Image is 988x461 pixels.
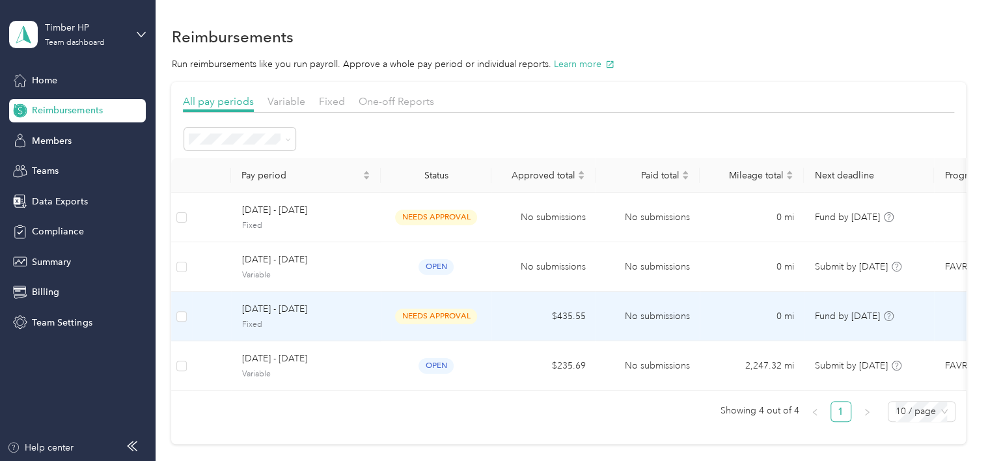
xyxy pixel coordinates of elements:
span: One-off Reports [359,95,434,107]
span: Fund by [DATE] [814,311,879,322]
span: [DATE] - [DATE] [241,352,370,366]
span: Approved total [502,170,575,181]
span: needs approval [395,309,477,324]
li: Next Page [857,401,877,422]
span: Teams [32,164,59,178]
span: Variable [241,270,370,281]
iframe: Everlance-gr Chat Button Frame [915,388,988,461]
span: Pay period [241,170,360,181]
div: Timber HP [45,21,126,35]
th: Pay period [231,158,381,193]
span: Fund by [DATE] [814,212,879,223]
div: Team dashboard [45,39,105,47]
span: Team Settings [32,316,92,329]
span: left [811,408,819,416]
span: Submit by [DATE] [814,360,887,371]
h1: Reimbursements [171,30,293,44]
td: $235.69 [491,341,596,391]
p: Run reimbursements like you run payroll. Approve a whole pay period or individual reports. [171,57,965,71]
span: Compliance [32,225,83,238]
td: 0 mi [700,242,804,292]
span: Showing 4 out of 4 [720,401,799,421]
td: No submissions [491,193,596,242]
span: caret-down [786,174,793,182]
div: Page Size [888,401,955,422]
td: No submissions [596,292,700,341]
td: No submissions [596,341,700,391]
span: Fixed [241,220,370,232]
span: caret-up [577,169,585,176]
span: Members [32,134,72,148]
span: Fixed [319,95,345,107]
span: [DATE] - [DATE] [241,302,370,316]
span: Variable [268,95,305,107]
td: $435.55 [491,292,596,341]
span: caret-up [681,169,689,176]
span: caret-up [786,169,793,176]
a: 1 [831,402,851,421]
th: Paid total [596,158,700,193]
span: All pay periods [183,95,254,107]
button: Help center [7,441,74,454]
span: needs approval [395,210,477,225]
td: No submissions [596,193,700,242]
span: Data Exports [32,195,87,208]
span: Reimbursements [32,104,102,117]
span: 10 / page [896,402,948,421]
div: Status [391,170,481,181]
button: left [804,401,825,422]
span: caret-down [577,174,585,182]
button: right [857,401,877,422]
span: Home [32,74,57,87]
span: Billing [32,285,59,299]
span: Variable [241,369,370,380]
span: Submit by [DATE] [814,261,887,272]
th: Mileage total [700,158,804,193]
span: [DATE] - [DATE] [241,253,370,267]
td: No submissions [491,242,596,292]
td: 0 mi [700,193,804,242]
li: 1 [830,401,851,422]
li: Previous Page [804,401,825,422]
th: Approved total [491,158,596,193]
span: Paid total [606,170,679,181]
span: right [863,408,871,416]
td: No submissions [596,242,700,292]
span: open [419,259,454,274]
span: Fixed [241,319,370,331]
span: Mileage total [710,170,783,181]
span: caret-down [363,174,370,182]
button: Learn more [553,57,614,71]
span: caret-down [681,174,689,182]
td: 0 mi [700,292,804,341]
th: Next deadline [804,158,934,193]
span: caret-up [363,169,370,176]
span: open [419,358,454,373]
td: 2,247.32 mi [700,341,804,391]
span: Summary [32,255,71,269]
span: [DATE] - [DATE] [241,203,370,217]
